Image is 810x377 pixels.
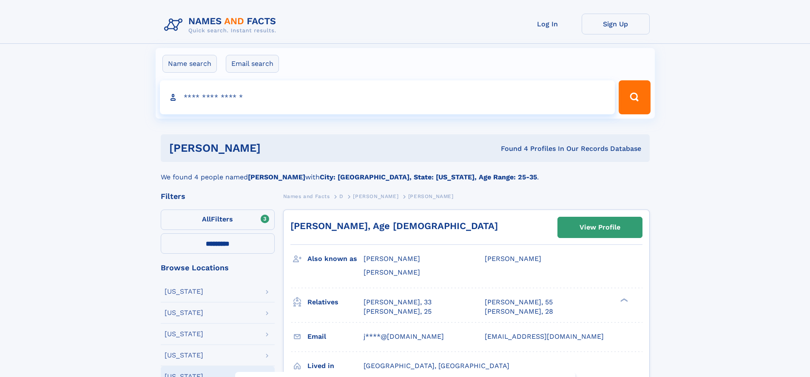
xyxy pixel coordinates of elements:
a: D [339,191,344,201]
a: [PERSON_NAME] [353,191,398,201]
h3: Lived in [307,359,364,373]
b: City: [GEOGRAPHIC_DATA], State: [US_STATE], Age Range: 25-35 [320,173,537,181]
img: Logo Names and Facts [161,14,283,37]
a: [PERSON_NAME], 25 [364,307,432,316]
span: [PERSON_NAME] [364,255,420,263]
div: [US_STATE] [165,331,203,337]
div: [US_STATE] [165,288,203,295]
div: We found 4 people named with . [161,162,650,182]
a: [PERSON_NAME], Age [DEMOGRAPHIC_DATA] [290,221,498,231]
button: Search Button [619,80,650,114]
span: [EMAIL_ADDRESS][DOMAIN_NAME] [485,332,604,340]
h3: Also known as [307,252,364,266]
span: [GEOGRAPHIC_DATA], [GEOGRAPHIC_DATA] [364,362,509,370]
div: ❯ [618,297,628,303]
h3: Email [307,329,364,344]
a: [PERSON_NAME], 55 [485,298,553,307]
label: Filters [161,210,275,230]
label: Name search [162,55,217,73]
a: View Profile [558,217,642,238]
span: [PERSON_NAME] [364,268,420,276]
span: [PERSON_NAME] [353,193,398,199]
div: [US_STATE] [165,352,203,359]
a: Log In [514,14,582,34]
input: search input [160,80,615,114]
div: Browse Locations [161,264,275,272]
span: All [202,215,211,223]
b: [PERSON_NAME] [248,173,305,181]
div: Filters [161,193,275,200]
h3: Relatives [307,295,364,309]
span: [PERSON_NAME] [408,193,454,199]
h1: [PERSON_NAME] [169,143,381,153]
span: [PERSON_NAME] [485,255,541,263]
div: View Profile [580,218,620,237]
a: [PERSON_NAME], 28 [485,307,553,316]
a: [PERSON_NAME], 33 [364,298,432,307]
a: Sign Up [582,14,650,34]
a: Names and Facts [283,191,330,201]
div: [US_STATE] [165,309,203,316]
span: D [339,193,344,199]
label: Email search [226,55,279,73]
div: Found 4 Profiles In Our Records Database [381,144,641,153]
